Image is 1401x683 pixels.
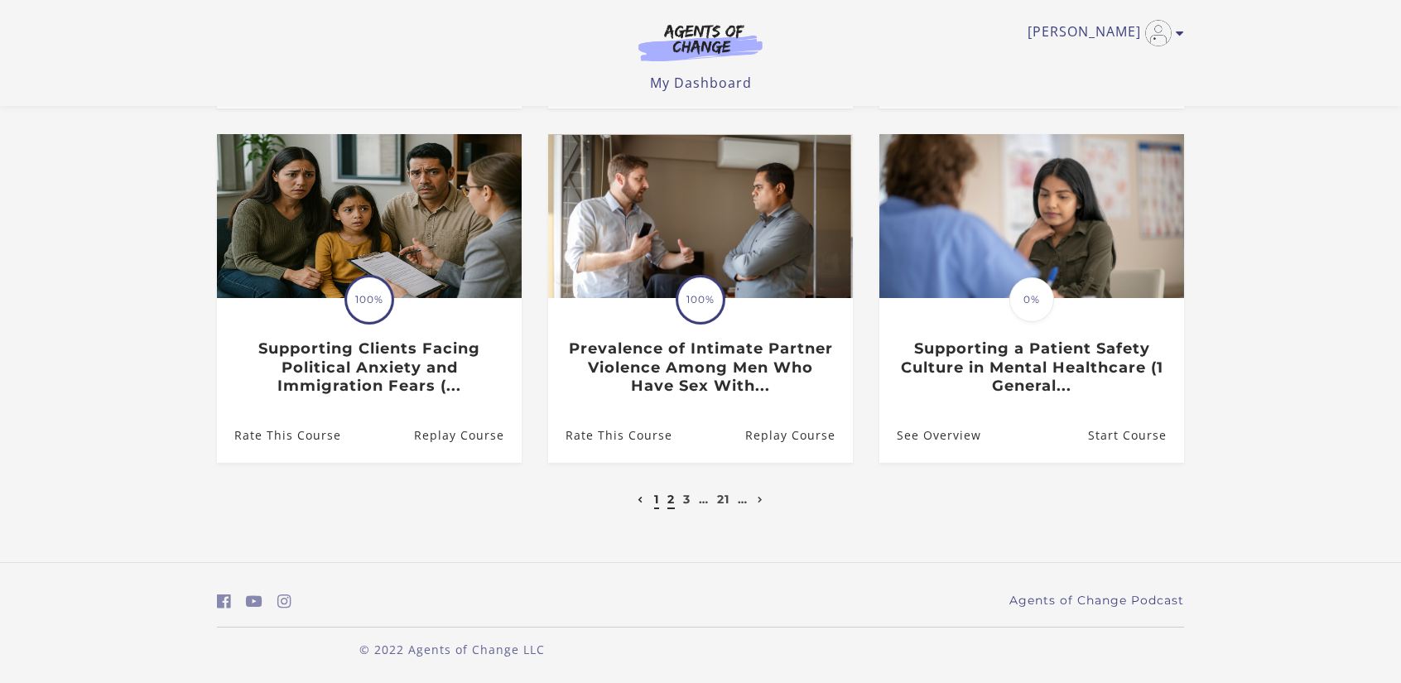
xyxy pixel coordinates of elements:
h3: Prevalence of Intimate Partner Violence Among Men Who Have Sex With... [566,339,835,396]
a: https://www.instagram.com/agentsofchangeprep/ (Open in a new window) [277,589,291,613]
span: 100% [678,277,723,322]
a: https://www.facebook.com/groups/aswbtestprep (Open in a new window) [217,589,231,613]
a: Supporting Clients Facing Political Anxiety and Immigration Fears (...: Rate This Course [217,409,341,463]
a: 21 [717,492,729,507]
a: Supporting a Patient Safety Culture in Mental Healthcare (1 General...: Resume Course [1088,409,1184,463]
i: https://www.instagram.com/agentsofchangeprep/ (Open in a new window) [277,594,291,609]
a: Prevalence of Intimate Partner Violence Among Men Who Have Sex With...: Rate This Course [548,409,672,463]
a: … [699,492,709,507]
a: 2 [667,492,675,507]
a: … [738,492,748,507]
a: Mental Health Support for Veterans (1 General CE Credit): Resume Course [1076,54,1184,108]
a: Supporting and Affirming LGBTQI+ Youth (3 General CE Credit) - Read...: Rate This Course [548,54,672,108]
a: Supporting and Affirming LGBTQI+ Youth (3 General CE Credit) - Read...: Resume Course [745,54,853,108]
span: 100% [347,277,392,322]
a: Next page [753,492,768,507]
a: Toggle menu [1028,20,1176,46]
a: Mental Health Support for Veterans (1 General CE Credit): Rate This Course [879,54,1004,108]
a: My Dashboard [650,74,752,92]
i: https://www.youtube.com/c/AgentsofChangeTestPrepbyMeaganMitchell (Open in a new window) [246,594,262,609]
a: https://www.youtube.com/c/AgentsofChangeTestPrepbyMeaganMitchell (Open in a new window) [246,589,262,613]
a: 1 [654,492,659,507]
h3: Supporting a Patient Safety Culture in Mental Healthcare (1 General... [897,339,1166,396]
span: 0% [1009,277,1054,322]
img: Agents of Change Logo [621,23,780,61]
a: 3 [683,492,691,507]
i: https://www.facebook.com/groups/aswbtestprep (Open in a new window) [217,594,231,609]
a: Supporting a Patient Safety Culture in Mental Healthcare (1 General...: See Overview [879,409,981,463]
p: © 2022 Agents of Change LLC [217,641,687,658]
a: Native American Mental Health (1 Cultural Competency CE Credit): Resume Course [414,54,522,108]
h3: Supporting Clients Facing Political Anxiety and Immigration Fears (... [234,339,503,396]
a: Native American Mental Health (1 Cultural Competency CE Credit): Rate This Course [217,54,341,108]
a: Supporting Clients Facing Political Anxiety and Immigration Fears (...: Resume Course [414,409,522,463]
a: Agents of Change Podcast [1009,592,1184,609]
a: Prevalence of Intimate Partner Violence Among Men Who Have Sex With...: Resume Course [745,409,853,463]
